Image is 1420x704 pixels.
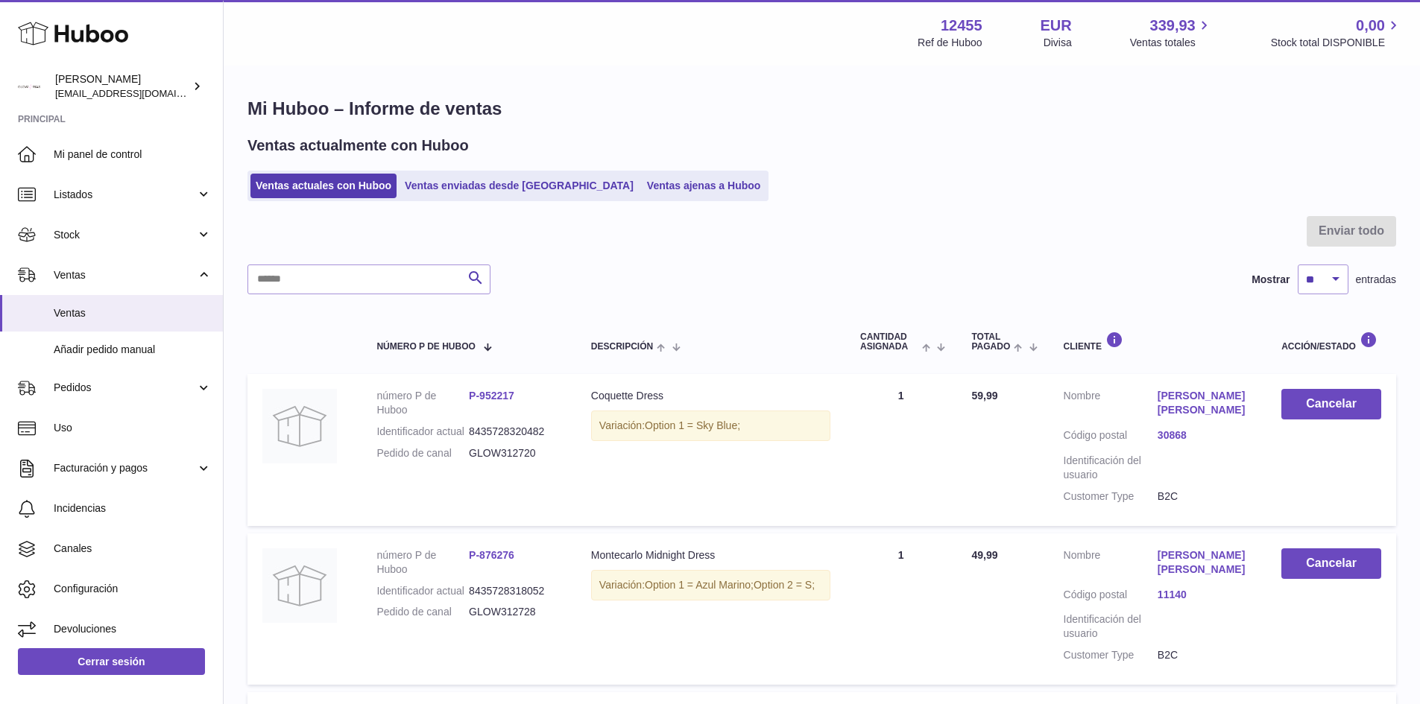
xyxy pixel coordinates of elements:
[1281,332,1381,352] div: Acción/Estado
[1356,16,1385,36] span: 0,00
[376,389,469,417] dt: número P de Huboo
[54,343,212,357] span: Añadir pedido manual
[54,421,212,435] span: Uso
[1064,489,1158,504] dt: Customer Type
[469,390,514,402] a: P-952217
[971,390,997,402] span: 59,99
[645,419,740,431] span: Option 1 = Sky Blue;
[1158,428,1252,443] a: 30868
[1044,36,1072,50] div: Divisa
[54,582,212,596] span: Configuración
[1064,648,1158,662] dt: Customer Type
[262,548,337,623] img: no-photo.jpg
[591,410,830,441] div: Variación:
[376,425,469,439] dt: Identificador actual
[1281,389,1381,419] button: Cancelar
[469,446,561,460] dd: GLOW312720
[845,374,956,525] td: 1
[845,533,956,685] td: 1
[1158,489,1252,504] dd: B2C
[1271,16,1402,50] a: 0,00 Stock total DISPONIBLE
[54,461,196,475] span: Facturación y pagos
[645,579,754,591] span: Option 1 = Azul Marino;
[469,605,561,619] dd: GLOW312728
[1158,548,1252,577] a: [PERSON_NAME] [PERSON_NAME]
[754,579,815,591] span: Option 2 = S;
[54,148,212,162] span: Mi panel de control
[55,72,189,101] div: [PERSON_NAME]
[18,75,40,98] img: pedidos@glowrias.com
[591,389,830,403] div: Coquette Dress
[247,136,469,156] h2: Ventas actualmente con Huboo
[376,548,469,577] dt: número P de Huboo
[1252,273,1290,287] label: Mostrar
[941,16,982,36] strong: 12455
[591,570,830,600] div: Variación:
[1064,454,1158,482] dt: Identificación del usuario
[54,306,212,320] span: Ventas
[971,549,997,561] span: 49,99
[1158,588,1252,602] a: 11140
[469,549,514,561] a: P-876276
[18,648,205,675] a: Cerrar sesión
[250,174,397,198] a: Ventas actuales con Huboo
[54,501,212,516] span: Incidencias
[1064,389,1158,421] dt: Nombre
[400,174,639,198] a: Ventas enviadas desde [GEOGRAPHIC_DATA]
[262,389,337,463] img: no-photo.jpg
[247,97,1396,121] h1: Mi Huboo – Informe de ventas
[591,548,830,562] div: Montecarlo Midnight Dress
[1158,389,1252,417] a: [PERSON_NAME] [PERSON_NAME]
[1064,588,1158,606] dt: Código postal
[469,584,561,598] dd: 8435728318052
[1064,612,1158,641] dt: Identificación del usuario
[376,584,469,598] dt: Identificador actual
[1150,16,1196,36] span: 339,93
[1064,548,1158,580] dt: Nombre
[1130,36,1213,50] span: Ventas totales
[591,342,653,352] span: Descripción
[376,605,469,619] dt: Pedido de canal
[54,268,196,282] span: Ventas
[55,87,219,99] span: [EMAIL_ADDRESS][DOMAIN_NAME]
[54,622,212,636] span: Devoluciones
[54,228,196,242] span: Stock
[918,36,982,50] div: Ref de Huboo
[54,381,196,395] span: Pedidos
[1041,16,1072,36] strong: EUR
[642,174,766,198] a: Ventas ajenas a Huboo
[1130,16,1213,50] a: 339,93 Ventas totales
[1064,428,1158,446] dt: Código postal
[1064,332,1252,352] div: Cliente
[54,542,212,556] span: Canales
[971,332,1010,352] span: Total pagado
[54,188,196,202] span: Listados
[1281,548,1381,579] button: Cancelar
[860,332,918,352] span: Cantidad ASIGNADA
[376,342,475,352] span: número P de Huboo
[469,425,561,439] dd: 8435728320482
[1158,648,1252,662] dd: B2C
[1271,36,1402,50] span: Stock total DISPONIBLE
[1356,273,1396,287] span: entradas
[376,446,469,460] dt: Pedido de canal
